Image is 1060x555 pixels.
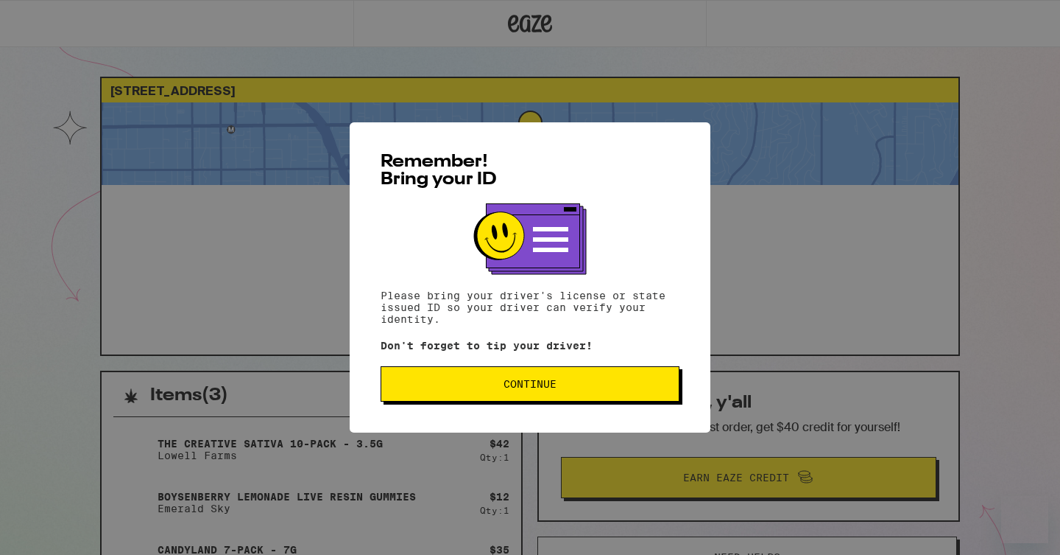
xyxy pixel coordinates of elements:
[1001,496,1048,543] iframe: Button to launch messaging window
[381,153,497,189] span: Remember! Bring your ID
[381,366,679,402] button: Continue
[381,340,679,352] p: Don't forget to tip your driver!
[504,379,556,389] span: Continue
[381,290,679,325] p: Please bring your driver's license or state issued ID so your driver can verify your identity.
